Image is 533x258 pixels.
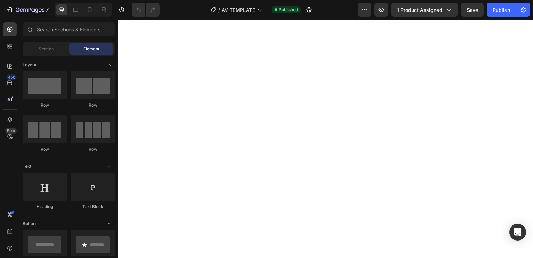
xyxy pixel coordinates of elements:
[279,7,298,13] span: Published
[23,146,67,152] div: Row
[222,6,255,14] span: AV TEMPLATE
[487,3,516,17] button: Publish
[23,221,36,227] span: Button
[509,224,526,241] div: Open Intercom Messenger
[5,128,17,134] div: Beta
[83,46,99,52] span: Element
[493,6,510,14] div: Publish
[391,3,458,17] button: 1 product assigned
[3,3,52,17] button: 7
[397,6,442,14] span: 1 product assigned
[71,102,115,108] div: Row
[118,20,533,258] iframe: Design area
[104,161,115,172] span: Toggle open
[23,22,115,36] input: Search Sections & Elements
[71,146,115,152] div: Row
[71,203,115,210] div: Text Block
[46,6,49,14] p: 7
[39,46,54,52] span: Section
[23,102,67,108] div: Row
[7,74,17,80] div: 450
[23,163,31,170] span: Text
[132,3,160,17] div: Undo/Redo
[23,62,36,68] span: Layout
[23,203,67,210] div: Heading
[104,218,115,229] span: Toggle open
[218,6,220,14] span: /
[461,3,484,17] button: Save
[467,7,478,13] span: Save
[104,59,115,71] span: Toggle open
